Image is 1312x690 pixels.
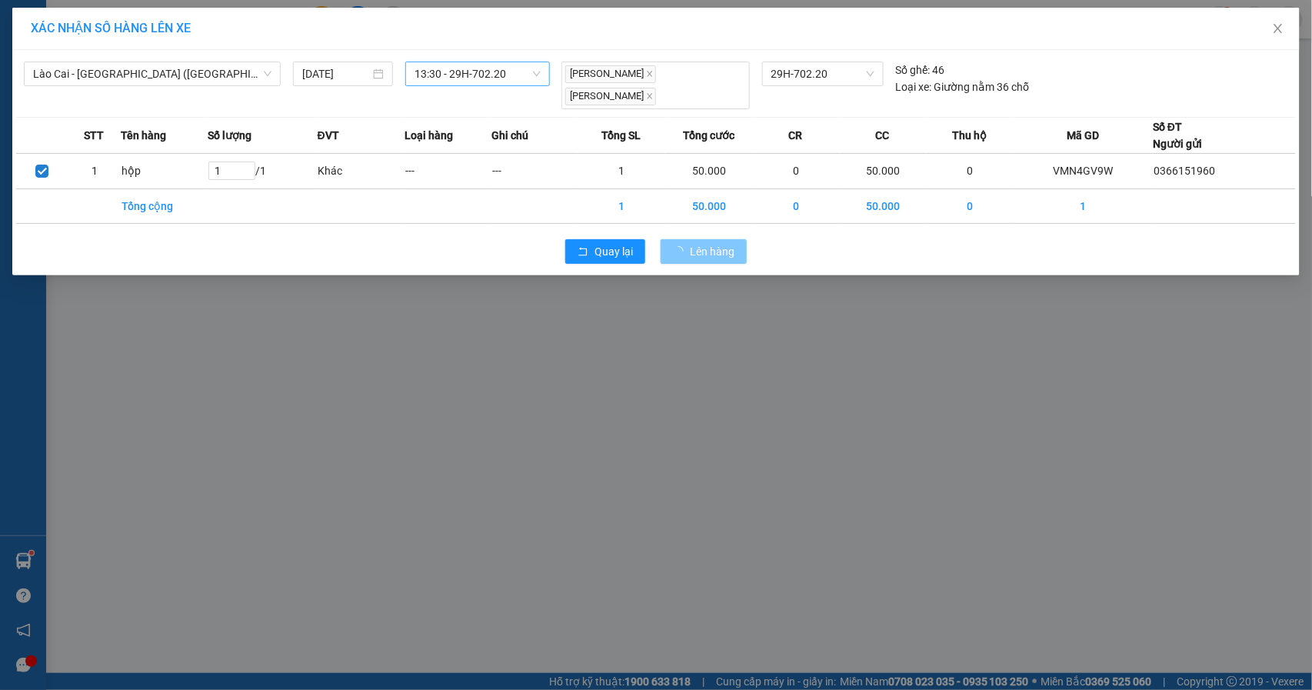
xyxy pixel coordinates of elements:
[415,62,541,85] span: 13:30 - 29H-702.20
[208,127,251,144] span: Số lượng
[661,239,747,264] button: Lên hàng
[646,92,654,100] span: close
[318,153,405,188] td: Khác
[896,78,932,95] span: Loại xe:
[31,21,191,35] span: XÁC NHẬN SỐ HÀNG LÊN XE
[578,246,588,258] span: rollback
[33,62,271,85] span: Lào Cai - Hà Nội (Giường)
[578,153,665,188] td: 1
[690,243,734,260] span: Lên hàng
[646,70,654,78] span: close
[121,153,208,188] td: hộp
[771,62,874,85] span: 29H-702.20
[927,188,1014,223] td: 0
[673,246,690,257] span: loading
[840,153,927,188] td: 50.000
[594,243,633,260] span: Quay lại
[8,89,124,115] h2: VMN4GV9W
[565,65,656,83] span: [PERSON_NAME]
[896,78,1030,95] div: Giường nằm 36 chỗ
[953,127,987,144] span: Thu hộ
[683,127,734,144] span: Tổng cước
[1067,127,1099,144] span: Mã GD
[68,153,121,188] td: 1
[491,153,578,188] td: ---
[1153,118,1202,152] div: Số ĐT Người gửi
[753,188,840,223] td: 0
[565,239,645,264] button: rollbackQuay lại
[205,12,371,38] b: [DOMAIN_NAME]
[602,127,641,144] span: Tổng SL
[753,153,840,188] td: 0
[789,127,803,144] span: CR
[84,127,104,144] span: STT
[1272,22,1284,35] span: close
[665,153,752,188] td: 50.000
[93,36,188,62] b: Sao Việt
[840,188,927,223] td: 50.000
[318,127,339,144] span: ĐVT
[1014,153,1153,188] td: VMN4GV9W
[665,188,752,223] td: 50.000
[81,89,371,186] h2: VP Nhận: VP 7 [PERSON_NAME]
[302,65,370,82] input: 15/08/2025
[896,62,945,78] div: 46
[1154,165,1215,177] span: 0366151960
[491,127,528,144] span: Ghi chú
[565,88,656,105] span: [PERSON_NAME]
[208,153,318,188] td: / 1
[896,62,931,78] span: Số ghế:
[927,153,1014,188] td: 0
[405,127,453,144] span: Loại hàng
[405,153,491,188] td: ---
[1257,8,1300,51] button: Close
[578,188,665,223] td: 1
[121,188,208,223] td: Tổng cộng
[876,127,890,144] span: CC
[121,127,166,144] span: Tên hàng
[1014,188,1153,223] td: 1
[8,12,85,89] img: logo.jpg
